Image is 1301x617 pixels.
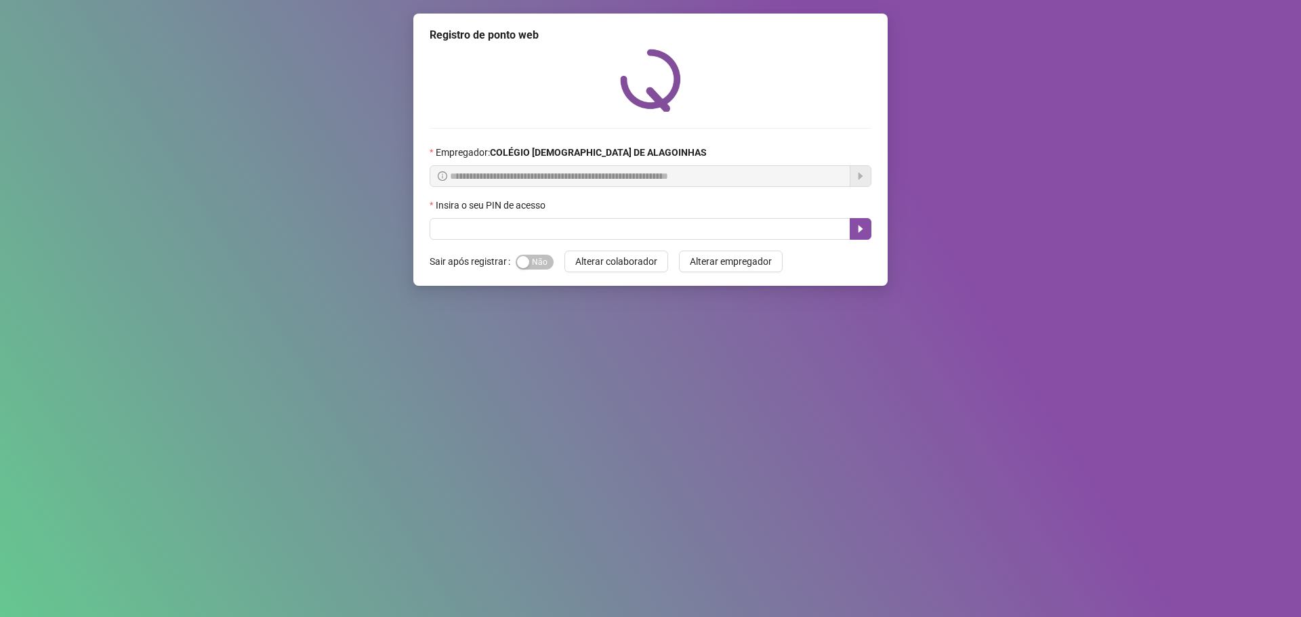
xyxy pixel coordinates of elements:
span: Empregador : [436,145,707,160]
span: Alterar colaborador [575,254,657,269]
label: Insira o seu PIN de acesso [430,198,554,213]
div: Registro de ponto web [430,27,871,43]
label: Sair após registrar [430,251,516,272]
button: Alterar empregador [679,251,783,272]
button: Alterar colaborador [564,251,668,272]
strong: COLÉGIO [DEMOGRAPHIC_DATA] DE ALAGOINHAS [490,147,707,158]
span: Alterar empregador [690,254,772,269]
span: caret-right [855,224,866,234]
span: info-circle [438,171,447,181]
img: QRPoint [620,49,681,112]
